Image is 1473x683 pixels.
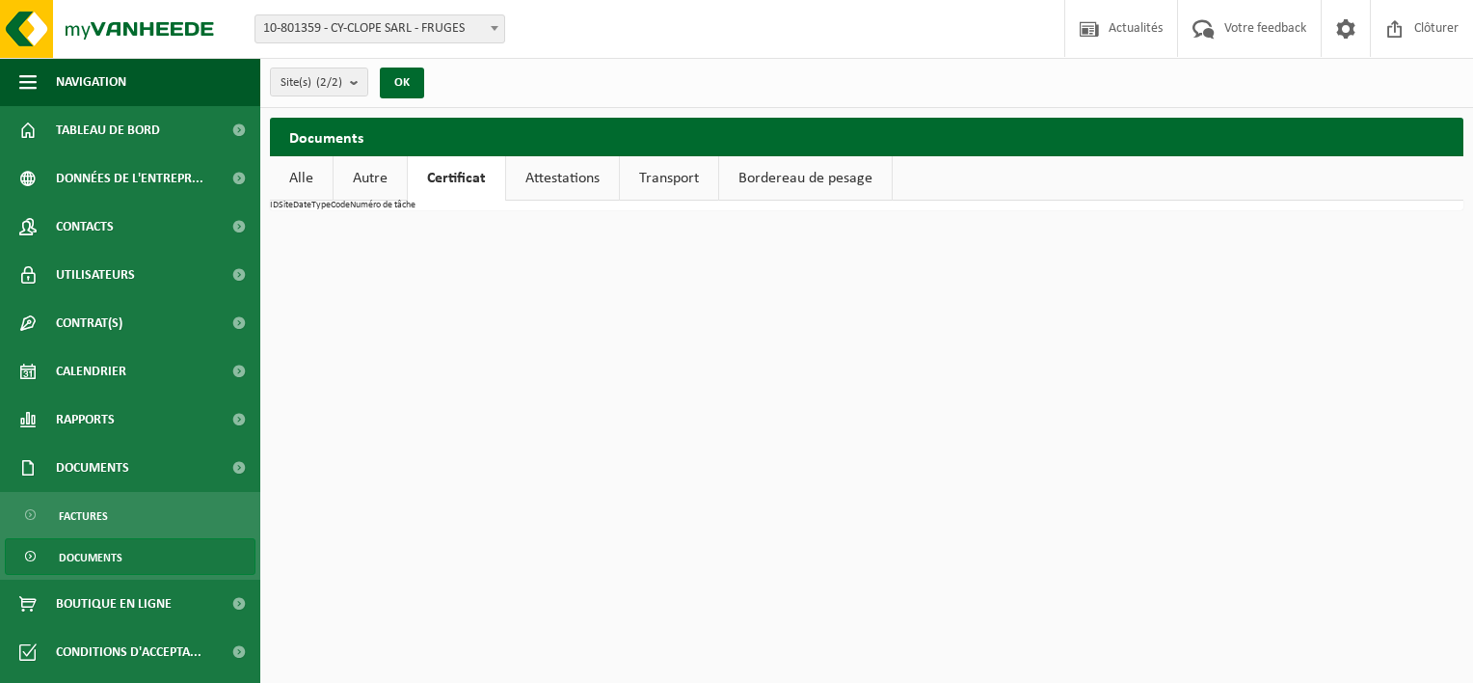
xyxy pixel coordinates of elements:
[56,251,135,299] span: Utilisateurs
[56,628,201,676] span: Conditions d'accepta...
[270,156,333,201] a: Alle
[334,156,407,201] a: Autre
[10,641,322,683] iframe: chat widget
[56,106,160,154] span: Tableau de bord
[270,201,279,210] th: ID
[331,201,350,210] th: Code
[620,156,718,201] a: Transport
[56,58,126,106] span: Navigation
[719,156,892,201] a: Bordereau de pesage
[293,201,311,210] th: Date
[56,299,122,347] span: Contrat(s)
[279,201,293,210] th: Site
[56,580,172,628] span: Boutique en ligne
[270,68,368,96] button: Site(s)(2/2)
[255,15,504,42] span: 10-801359 - CY-CLOPE SARL - FRUGES
[380,68,424,98] button: OK
[316,76,342,89] count: (2/2)
[311,201,331,210] th: Type
[59,498,108,534] span: Factures
[408,156,505,201] a: Certificat
[56,154,203,203] span: Données de l'entrepr...
[350,201,415,210] th: Numéro de tâche
[254,14,505,43] span: 10-801359 - CY-CLOPE SARL - FRUGES
[281,68,342,97] span: Site(s)
[270,118,1463,155] h2: Documents
[56,347,126,396] span: Calendrier
[5,538,255,575] a: Documents
[56,444,129,492] span: Documents
[56,396,115,444] span: Rapports
[5,497,255,533] a: Factures
[56,203,114,251] span: Contacts
[59,539,122,576] span: Documents
[506,156,619,201] a: Attestations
